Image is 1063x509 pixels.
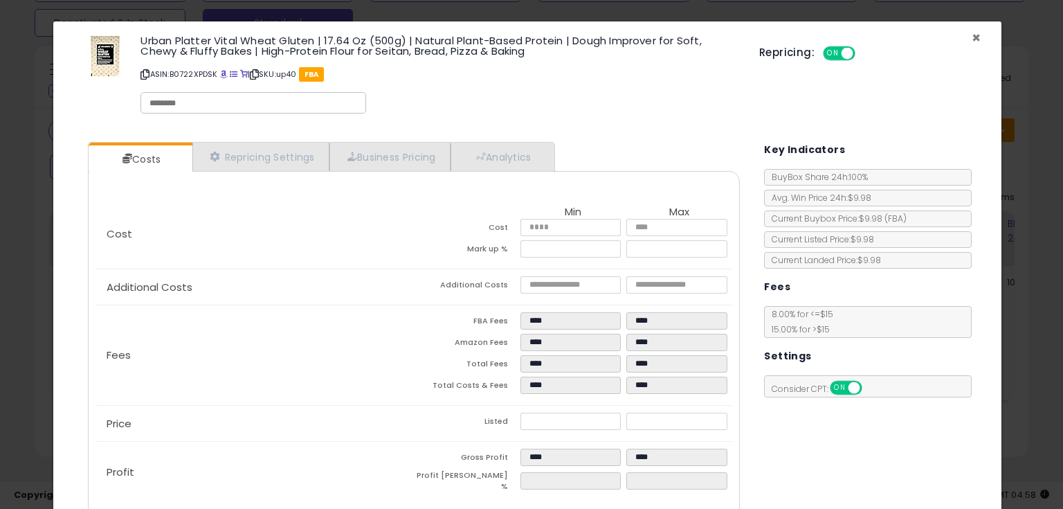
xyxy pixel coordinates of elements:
p: Additional Costs [96,282,414,293]
p: Fees [96,350,414,361]
a: Analytics [451,143,553,171]
span: Consider CPT: [765,383,880,395]
span: ( FBA ) [884,213,907,224]
span: $9.98 [859,213,907,224]
a: All offer listings [230,69,237,80]
span: Current Listed Price: $9.98 [765,233,874,245]
a: Costs [89,145,191,173]
a: BuyBox page [220,69,228,80]
th: Min [520,206,626,219]
p: Cost [96,229,414,240]
span: Current Landed Price: $9.98 [765,254,881,266]
span: 15.00 % for > $15 [765,323,830,335]
td: Cost [414,219,520,240]
h3: Urban Platter Vital Wheat Gluten | 17.64 Oz (500g) | Natural Plant-Based Protein | Dough Improver... [140,35,738,56]
td: Gross Profit [414,449,520,470]
p: Profit [96,467,414,478]
span: ON [832,382,849,394]
a: Repricing Settings [192,143,329,171]
h5: Fees [764,278,790,296]
td: Total Costs & Fees [414,377,520,398]
td: FBA Fees [414,312,520,334]
h5: Key Indicators [764,141,845,159]
a: Your listing only [240,69,248,80]
h5: Repricing: [759,47,815,58]
td: Additional Costs [414,276,520,298]
td: Amazon Fees [414,334,520,355]
span: Avg. Win Price 24h: $9.98 [765,192,871,204]
td: Listed [414,413,520,434]
p: ASIN: B0722XPDSK | SKU: up40 [140,63,738,85]
span: 8.00 % for <= $15 [765,308,833,335]
span: FBA [299,67,325,82]
img: 51W3jXB2lqL._SL60_.jpg [84,35,126,77]
p: Price [96,418,414,429]
span: × [972,28,981,48]
td: Mark up % [414,240,520,262]
span: Current Buybox Price: [765,213,907,224]
th: Max [626,206,732,219]
td: Total Fees [414,355,520,377]
span: BuyBox Share 24h: 100% [765,171,868,183]
a: Business Pricing [329,143,451,171]
span: OFF [860,382,882,394]
h5: Settings [764,348,811,365]
td: Profit [PERSON_NAME] % [414,470,520,496]
span: OFF [853,48,875,60]
span: ON [824,48,842,60]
